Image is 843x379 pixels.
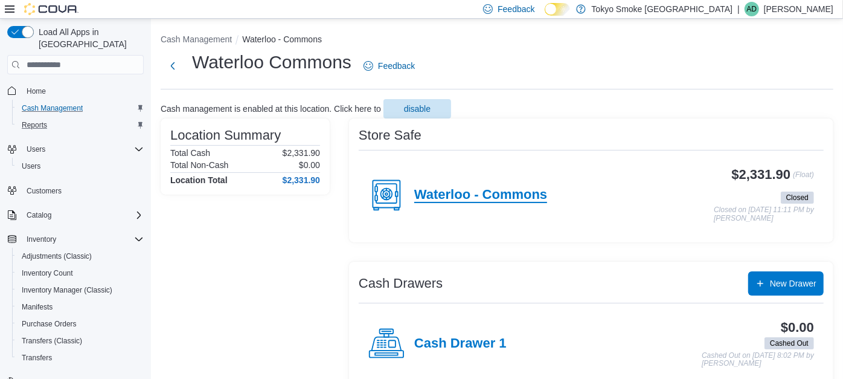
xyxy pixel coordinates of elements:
button: Cash Management [12,100,149,117]
p: Cashed Out on [DATE] 8:02 PM by [PERSON_NAME] [702,352,814,368]
span: Home [22,83,144,98]
h3: Location Summary [170,128,281,143]
span: Catalog [27,210,51,220]
button: disable [383,99,451,118]
h3: $0.00 [781,320,814,335]
h4: Location Total [170,175,228,185]
button: Users [12,158,149,175]
a: Inventory Manager (Classic) [17,283,117,297]
span: Feedback [378,60,415,72]
span: Closed [781,192,814,204]
span: AD [747,2,757,16]
span: Adjustments (Classic) [22,251,92,261]
button: Customers [2,182,149,199]
p: $2,331.90 [283,148,320,158]
h4: Cash Drawer 1 [414,336,507,352]
a: Customers [22,184,66,198]
span: Users [22,142,144,157]
button: Reports [12,117,149,134]
span: Transfers [22,353,52,363]
p: Tokyo Smoke [GEOGRAPHIC_DATA] [592,2,733,16]
span: Customers [27,186,62,196]
a: Reports [17,118,52,132]
span: Purchase Orders [17,317,144,331]
button: Inventory [2,231,149,248]
p: Closed on [DATE] 11:11 PM by [PERSON_NAME] [714,206,814,222]
span: Cashed Out [770,338,809,349]
span: disable [404,103,431,115]
button: Cash Management [161,34,232,44]
span: Cash Management [17,101,144,115]
span: Load All Apps in [GEOGRAPHIC_DATA] [34,26,144,50]
button: Inventory Count [12,265,149,282]
span: Inventory [27,235,56,244]
button: Inventory Manager (Classic) [12,282,149,299]
img: Cova [24,3,79,15]
span: Manifests [17,300,144,314]
span: Users [17,159,144,173]
nav: An example of EuiBreadcrumbs [161,33,833,48]
span: Users [27,144,45,154]
button: Users [22,142,50,157]
h6: Total Non-Cash [170,160,229,170]
button: Next [161,54,185,78]
span: Catalog [22,208,144,222]
span: Inventory [22,232,144,247]
button: Purchase Orders [12,316,149,332]
a: Home [22,84,51,99]
a: Users [17,159,45,173]
a: Inventory Count [17,266,78,280]
button: New Drawer [748,271,824,296]
p: $0.00 [299,160,320,170]
p: Cash management is enabled at this location. Click here to [161,104,381,114]
span: Purchase Orders [22,319,77,329]
button: Home [2,82,149,99]
span: Users [22,161,40,171]
a: Manifests [17,300,57,314]
span: Inventory Manager (Classic) [22,285,112,295]
span: Closed [786,192,809,203]
span: Manifests [22,302,53,312]
span: Inventory Count [22,268,73,278]
a: Cash Management [17,101,88,115]
h1: Waterloo Commons [192,50,351,74]
a: Feedback [359,54,420,78]
p: (Float) [793,167,814,189]
span: Inventory Count [17,266,144,280]
span: Customers [22,183,144,198]
button: Transfers (Classic) [12,332,149,349]
a: Purchase Orders [17,317,82,331]
p: | [737,2,740,16]
span: New Drawer [770,277,816,290]
span: Cash Management [22,103,83,113]
button: Catalog [2,207,149,224]
a: Transfers [17,351,57,365]
h4: $2,331.90 [283,175,320,185]
h3: Cash Drawers [359,276,443,291]
h4: Waterloo - Commons [414,187,547,203]
span: Home [27,86,46,96]
button: Catalog [22,208,56,222]
span: Transfers (Classic) [22,336,82,346]
span: Inventory Manager (Classic) [17,283,144,297]
span: Reports [22,120,47,130]
p: [PERSON_NAME] [764,2,833,16]
a: Transfers (Classic) [17,334,87,348]
button: Transfers [12,349,149,366]
h6: Total Cash [170,148,210,158]
span: Adjustments (Classic) [17,249,144,264]
button: Inventory [22,232,61,247]
button: Adjustments (Classic) [12,248,149,265]
h3: Store Safe [359,128,421,143]
h3: $2,331.90 [732,167,791,182]
span: Transfers (Classic) [17,334,144,348]
a: Adjustments (Classic) [17,249,97,264]
span: Feedback [498,3,534,15]
span: Cashed Out [764,337,814,349]
button: Users [2,141,149,158]
button: Manifests [12,299,149,316]
div: Adam Dishy [745,2,759,16]
span: Transfers [17,351,144,365]
input: Dark Mode [545,3,570,16]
